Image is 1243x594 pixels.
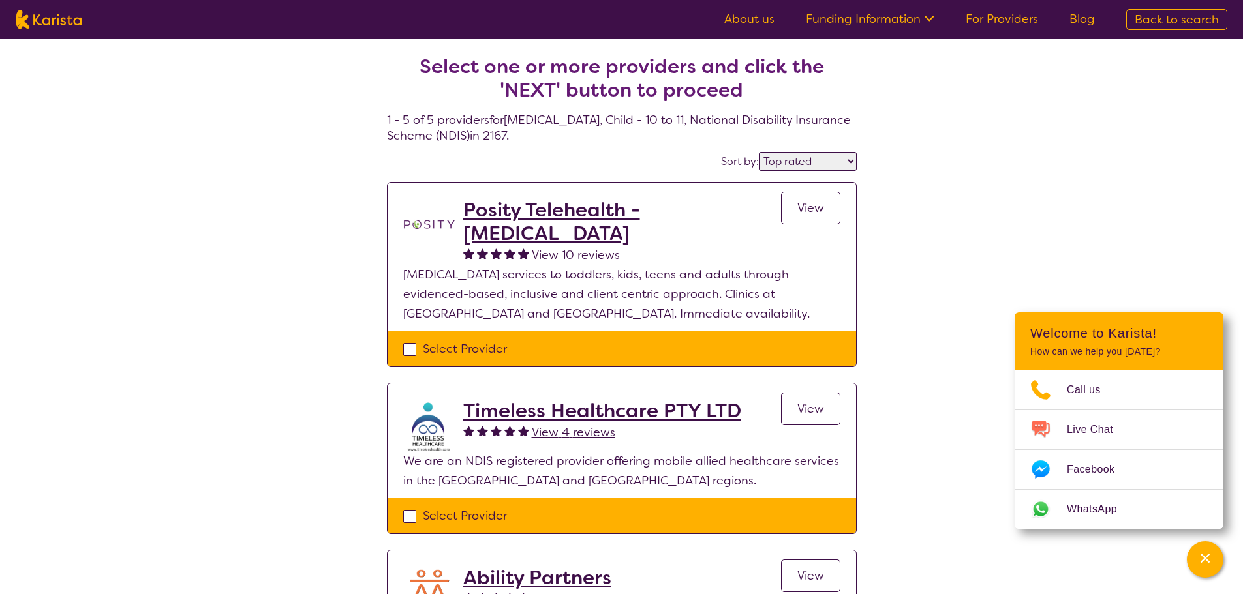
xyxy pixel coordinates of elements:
button: Channel Menu [1187,541,1223,578]
h4: 1 - 5 of 5 providers for [MEDICAL_DATA] , Child - 10 to 11 , National Disability Insurance Scheme... [387,23,857,143]
a: About us [724,11,775,27]
p: [MEDICAL_DATA] services to toddlers, kids, teens and adults through evidenced-based, inclusive an... [403,265,840,323]
img: fullstar [491,248,502,259]
a: Web link opens in a new tab. [1015,490,1223,529]
h2: Select one or more providers and click the 'NEXT' button to proceed [403,55,841,102]
img: fullstar [477,425,488,436]
span: Live Chat [1067,420,1129,439]
a: Blog [1069,11,1095,27]
img: fullstar [518,248,529,259]
img: crpuwnkay6cgqnsg7el4.jpg [403,399,455,451]
a: Ability Partners [463,566,615,589]
span: Call us [1067,380,1116,400]
ul: Choose channel [1015,370,1223,529]
img: fullstar [463,248,474,259]
img: fullstar [504,248,515,259]
h2: Welcome to Karista! [1030,325,1208,341]
label: Sort by: [721,155,759,168]
span: WhatsApp [1067,499,1133,519]
span: View 10 reviews [532,247,620,263]
a: View 4 reviews [532,423,615,442]
span: Back to search [1135,12,1219,27]
a: View [781,192,840,224]
img: fullstar [504,425,515,436]
a: View [781,393,840,425]
img: fullstar [518,425,529,436]
a: Posity Telehealth - [MEDICAL_DATA] [463,198,781,245]
a: Timeless Healthcare PTY LTD [463,399,741,423]
a: View 10 reviews [532,245,620,265]
div: Channel Menu [1015,312,1223,529]
img: t1bslo80pcylnzwjhndq.png [403,198,455,250]
span: Facebook [1067,460,1130,479]
a: View [781,559,840,592]
a: Funding Information [806,11,934,27]
p: We are an NDIS registered provider offering mobile allied healthcare services in the [GEOGRAPHIC_... [403,451,840,490]
img: fullstar [477,248,488,259]
span: View [797,200,824,216]
span: View [797,401,824,417]
a: Back to search [1126,9,1227,30]
img: fullstar [463,425,474,436]
span: View 4 reviews [532,424,615,440]
p: How can we help you [DATE]? [1030,346,1208,357]
span: View [797,568,824,584]
img: fullstar [491,425,502,436]
a: For Providers [966,11,1038,27]
img: Karista logo [16,10,82,29]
